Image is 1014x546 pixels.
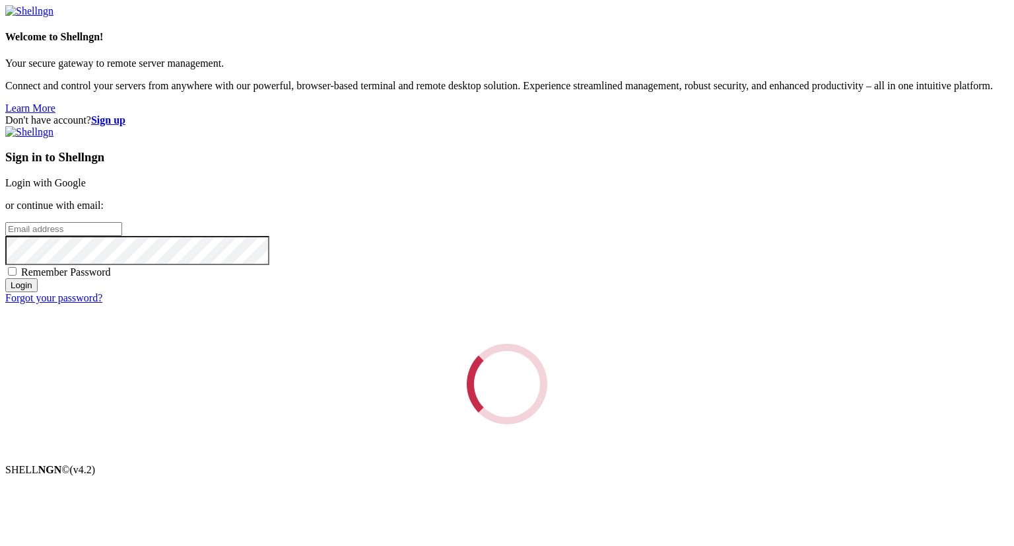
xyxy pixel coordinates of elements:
input: Remember Password [8,267,17,276]
img: Shellngn [5,126,53,138]
input: Email address [5,222,122,236]
h3: Sign in to Shellngn [5,150,1009,165]
div: Loading... [467,344,547,424]
a: Forgot your password? [5,292,102,303]
input: Login [5,278,38,292]
a: Login with Google [5,177,86,188]
p: Your secure gateway to remote server management. [5,58,1009,69]
p: Connect and control your servers from anywhere with our powerful, browser-based terminal and remo... [5,80,1009,92]
h4: Welcome to Shellngn! [5,31,1009,43]
p: or continue with email: [5,200,1009,212]
img: Shellngn [5,5,53,17]
span: Remember Password [21,266,111,278]
a: Learn More [5,102,55,114]
span: 4.2.0 [70,464,96,475]
a: Sign up [91,114,125,126]
div: Don't have account? [5,114,1009,126]
b: NGN [38,464,62,475]
span: SHELL © [5,464,95,475]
